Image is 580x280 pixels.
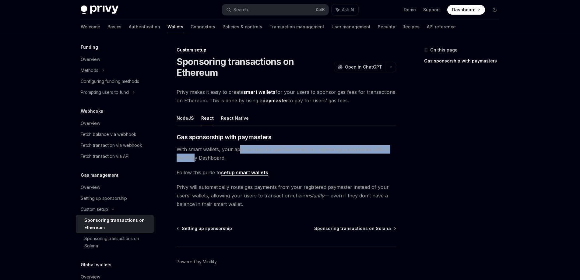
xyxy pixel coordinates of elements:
[316,7,325,12] span: Ctrl K
[76,182,154,193] a: Overview
[243,89,276,95] strong: smart wallets
[167,19,183,34] a: Wallets
[269,19,324,34] a: Transaction management
[177,225,232,232] a: Setting up sponsorship
[81,67,98,74] div: Methods
[404,7,416,13] a: Demo
[76,151,154,162] a: Fetch transaction via API
[76,129,154,140] a: Fetch balance via webhook
[177,168,396,177] span: Follow this guide to .
[76,54,154,65] a: Overview
[402,19,420,34] a: Recipes
[81,206,108,213] div: Custom setup
[76,215,154,233] a: Sponsoring transactions on Ethereum
[447,5,485,15] a: Dashboard
[81,19,100,34] a: Welcome
[84,217,150,231] div: Sponsoring transactions on Ethereum
[424,56,504,66] a: Gas sponsorship with paymasters
[177,133,272,141] span: Gas sponsorship with paymasters
[314,225,391,232] span: Sponsoring transactions on Solana
[76,193,154,204] a: Setting up sponsorship
[76,233,154,251] a: Sponsoring transactions on Solana
[84,235,150,250] div: Sponsoring transactions on Solana
[221,111,249,125] button: React Native
[177,47,396,53] div: Custom setup
[222,4,329,15] button: Search...CtrlK
[81,56,100,63] div: Overview
[177,88,396,105] span: Privy makes it easy to create for your users to sponsor gas fees for transactions on Ethereum. Th...
[81,261,111,268] h5: Global wallets
[345,64,382,70] span: Open in ChatGPT
[76,76,154,87] a: Configuring funding methods
[81,195,127,202] div: Setting up sponsorship
[332,4,358,15] button: Ask AI
[452,7,476,13] span: Dashboard
[81,131,136,138] div: Fetch balance via webhook
[81,78,139,85] div: Configuring funding methods
[81,108,103,115] h5: Webhooks
[182,225,232,232] span: Setting up sponsorship
[223,19,262,34] a: Policies & controls
[81,44,98,51] h5: Funding
[191,19,215,34] a: Connectors
[334,62,386,72] button: Open in ChatGPT
[76,140,154,151] a: Fetch transaction via webhook
[81,5,118,14] img: dark logo
[332,19,371,34] a: User management
[262,97,288,104] a: paymaster
[177,259,217,265] a: Powered by Mintlify
[427,19,456,34] a: API reference
[81,142,142,149] div: Fetch transaction via webhook
[81,89,129,96] div: Prompting users to fund
[221,169,268,176] a: setup smart wallets
[177,56,331,78] h1: Sponsoring transactions on Ethereum
[314,225,395,232] a: Sponsoring transactions on Solana
[234,6,251,13] div: Search...
[129,19,160,34] a: Authentication
[177,111,194,125] button: NodeJS
[423,7,440,13] a: Support
[177,145,396,162] span: With smart wallets, your app can pay for gas fees simply by registering a paymaster URL in the Pr...
[342,7,354,13] span: Ask AI
[81,172,118,179] h5: Gas management
[305,193,324,199] em: instantly
[378,19,395,34] a: Security
[81,153,129,160] div: Fetch transaction via API
[201,111,214,125] button: React
[490,5,500,15] button: Toggle dark mode
[430,46,458,54] span: On this page
[81,184,100,191] div: Overview
[177,183,396,208] span: Privy will automatically route gas payments from your registered paymaster instead of your users’...
[107,19,121,34] a: Basics
[76,118,154,129] a: Overview
[81,120,100,127] div: Overview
